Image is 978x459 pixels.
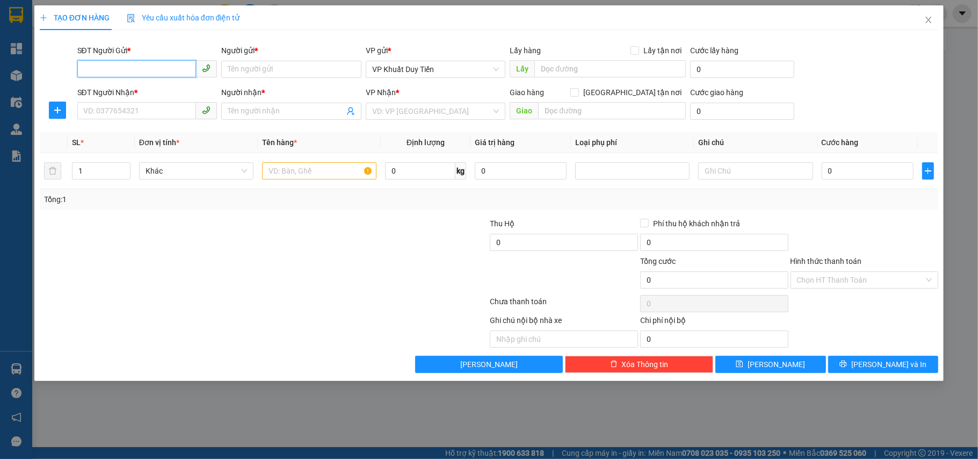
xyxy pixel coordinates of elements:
[77,87,218,98] div: SĐT Người Nhận
[736,360,743,369] span: save
[221,87,361,98] div: Người nhận
[40,13,110,22] span: TẠO ĐƠN HÀNG
[690,46,738,55] label: Cước lấy hàng
[44,162,61,180] button: delete
[690,61,794,78] input: Cước lấy hàng
[415,356,563,373] button: [PERSON_NAME]
[510,102,538,119] span: Giao
[640,257,676,266] span: Tổng cước
[346,107,355,116] span: user-add
[475,138,515,147] span: Giá trị hàng
[40,14,47,21] span: plus
[372,61,499,77] span: VP Khuất Duy Tiến
[924,16,933,24] span: close
[715,356,826,373] button: save[PERSON_NAME]
[366,45,506,56] div: VP gửi
[490,314,638,331] div: Ghi chú nội bộ nhà xe
[914,5,944,35] button: Close
[489,296,639,314] div: Chưa thanh toán
[579,87,686,98] span: [GEOGRAPHIC_DATA] tận nơi
[366,88,396,97] span: VP Nhận
[221,45,361,56] div: Người gửi
[72,138,81,147] span: SL
[127,14,135,23] img: icon
[822,138,859,147] span: Cước hàng
[748,358,805,370] span: [PERSON_NAME]
[262,162,376,180] input: VD: Bàn, Ghế
[146,163,247,179] span: Khác
[77,45,218,56] div: SĐT Người Gửi
[698,162,813,180] input: Ghi Chú
[475,162,567,180] input: 0
[571,132,694,153] th: Loại phụ phí
[202,64,211,73] span: phone
[49,102,66,119] button: plus
[510,88,544,97] span: Giao hàng
[791,257,862,266] label: Hình thức thanh toán
[622,358,669,370] span: Xóa Thông tin
[202,106,211,114] span: phone
[127,13,240,22] span: Yêu cầu xuất hóa đơn điện tử
[538,102,686,119] input: Dọc đường
[510,46,541,55] span: Lấy hàng
[690,103,794,120] input: Cước giao hàng
[49,106,66,114] span: plus
[610,360,618,369] span: delete
[490,219,515,228] span: Thu Hộ
[510,60,534,77] span: Lấy
[923,167,933,175] span: plus
[490,331,638,348] input: Nhập ghi chú
[694,132,817,153] th: Ghi chú
[139,138,179,147] span: Đơn vị tính
[44,193,378,205] div: Tổng: 1
[690,88,743,97] label: Cước giao hàng
[534,60,686,77] input: Dọc đường
[922,162,934,180] button: plus
[839,360,847,369] span: printer
[851,358,926,370] span: [PERSON_NAME] và In
[455,162,466,180] span: kg
[460,358,518,370] span: [PERSON_NAME]
[639,45,686,56] span: Lấy tận nơi
[828,356,939,373] button: printer[PERSON_NAME] và In
[565,356,713,373] button: deleteXóa Thông tin
[262,138,297,147] span: Tên hàng
[649,218,744,230] span: Phí thu hộ khách nhận trả
[407,138,445,147] span: Định lượng
[640,314,788,331] div: Chi phí nội bộ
